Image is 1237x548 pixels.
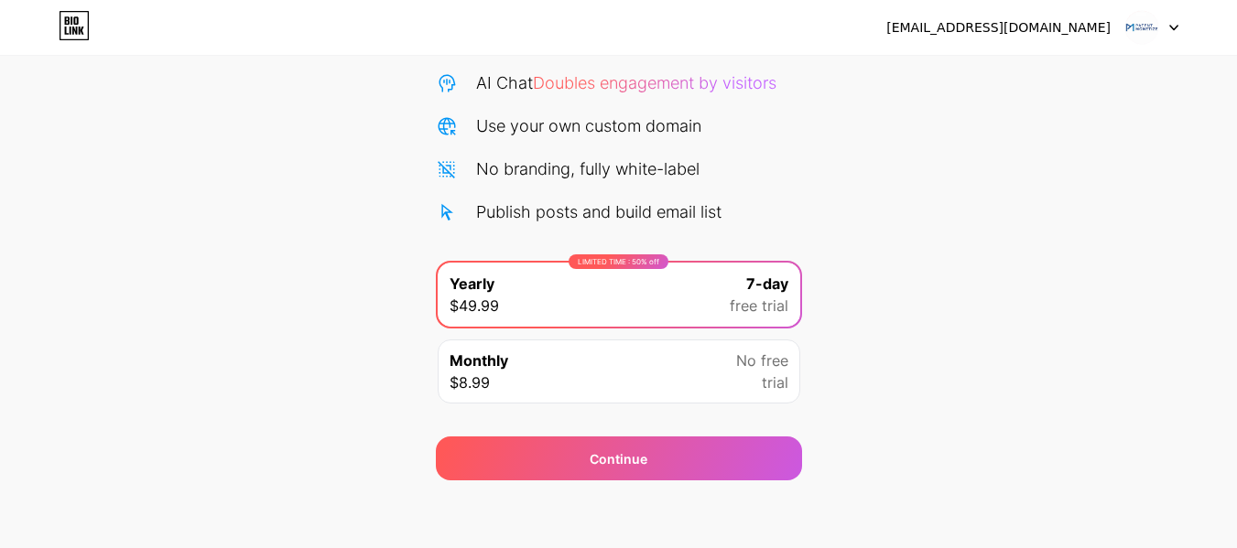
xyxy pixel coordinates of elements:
span: $49.99 [450,295,499,317]
span: Continue [590,449,647,468]
span: Doubles engagement by visitors [533,73,776,92]
div: Use your own custom domain [476,113,701,138]
span: No free [736,349,788,371]
span: free trial [730,295,788,317]
span: trial [762,371,788,393]
span: Yearly [450,273,494,295]
span: 7-day [746,273,788,295]
span: $8.99 [450,371,490,393]
div: Publish posts and build email list [476,199,722,224]
span: Monthly [450,349,508,371]
div: AI Chat [476,70,776,95]
div: LIMITED TIME : 50% off [569,254,668,269]
div: No branding, fully white-label [476,156,700,181]
img: patentmonetize [1124,10,1159,45]
div: [EMAIL_ADDRESS][DOMAIN_NAME] [886,18,1111,38]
